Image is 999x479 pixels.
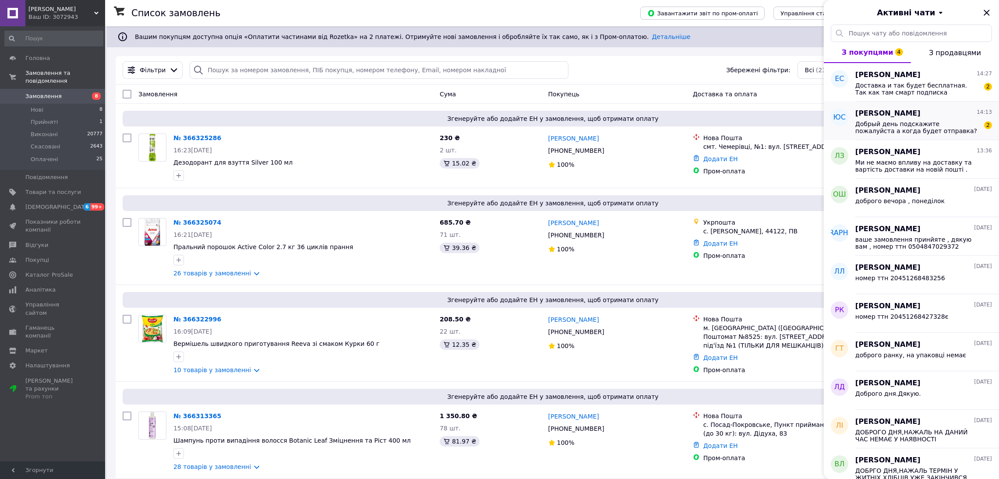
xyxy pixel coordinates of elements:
[824,140,999,179] button: ЛЗ[PERSON_NAME]13:36Ми не маємо впливу на доставку та вартість доставки на новій пошті .
[974,455,992,463] span: [DATE]
[96,155,102,163] span: 25
[25,69,105,85] span: Замовлення та повідомлення
[99,106,102,114] span: 8
[28,5,94,13] span: Віа Континент
[139,315,166,342] img: Фото товару
[547,229,606,241] div: [PHONE_NUMBER]
[693,91,757,98] span: Доставка та оплата
[548,412,599,421] a: [PERSON_NAME]
[138,315,166,343] a: Фото товару
[824,294,999,333] button: рк[PERSON_NAME][DATE]номер ттн 20451268427328є
[126,392,980,401] span: Згенеруйте або додайте ЕН у замовлення, щоб отримати оплату
[173,134,221,141] a: № 366325286
[977,147,992,155] span: 13:36
[833,113,846,123] span: ЮС
[835,344,844,354] span: ГТ
[87,130,102,138] span: 20777
[173,270,251,277] a: 26 товарів у замовленні
[855,429,980,443] span: ДОБРОГО ДНЯ,НАЖАЛЬ НА ДАНИЙ ЧАС НЕМАЄ У НАЯВНОСТІ
[145,218,160,246] img: Фото товару
[173,340,379,347] span: Вермішель швидкого приготування Reeva зі смаком Курки 60 г
[855,82,980,96] span: Доставка и так будет бесплатная. Так как там смарт подписка
[835,151,844,161] span: ЛЗ
[824,371,999,410] button: ЛД[PERSON_NAME][DATE]Доброго дня.Дякую.
[855,340,921,350] span: [PERSON_NAME]
[835,74,844,84] span: ЕС
[703,218,859,227] div: Укрпошта
[877,7,935,18] span: Активні чати
[833,190,846,200] span: ОШ
[440,147,457,154] span: 2 шт.
[138,134,166,162] a: Фото товару
[25,347,48,355] span: Маркет
[138,412,166,440] a: Фото товару
[131,8,220,18] h1: Список замовлень
[824,179,999,217] button: ОШ[PERSON_NAME][DATE]доброго вечора , понеділок
[548,91,579,98] span: Покупець
[126,199,980,208] span: Згенеруйте або додайте ЕН у замовлення, щоб отримати оплату
[640,7,765,20] button: Завантажити звіт по пром-оплаті
[703,155,738,162] a: Додати ЕН
[440,436,480,447] div: 81.97 ₴
[831,25,992,42] input: Пошук чату або повідомлення
[4,31,103,46] input: Пошук
[855,378,921,388] span: [PERSON_NAME]
[548,218,599,227] a: [PERSON_NAME]
[25,324,81,340] span: Гаманець компанії
[440,425,461,432] span: 78 шт.
[974,340,992,347] span: [DATE]
[824,410,999,448] button: ЛІ[PERSON_NAME][DATE]ДОБРОГО ДНЯ,НАЖАЛЬ НА ДАНИЙ ЧАС НЕМАЄ У НАЯВНОСТІ
[855,275,945,282] span: номер ттн 20451268483256
[90,143,102,151] span: 2643
[977,109,992,116] span: 14:13
[703,454,859,462] div: Пром-оплата
[548,315,599,324] a: [PERSON_NAME]
[440,243,480,253] div: 39.36 ₴
[816,67,840,74] span: (23454)
[855,301,921,311] span: [PERSON_NAME]
[173,425,212,432] span: 15:08[DATE]
[652,33,691,40] a: Детальніше
[855,352,966,359] span: доброго ранку, на упаковці немає
[173,147,212,154] span: 16:23[DATE]
[703,442,738,449] a: Додати ЕН
[855,70,921,80] span: [PERSON_NAME]
[173,243,353,250] a: Пральний порошок Active Color 2.7 кг 36 циклів прання
[25,286,56,294] span: Аналітика
[703,251,859,260] div: Пром-оплата
[173,316,221,323] a: № 366322996
[440,134,460,141] span: 230 ₴
[842,48,893,56] span: З покупцями
[703,324,859,350] div: м. [GEOGRAPHIC_DATA] ([GEOGRAPHIC_DATA].), Поштомат №8525: вул. [STREET_ADDRESS], під'їзд №1 (ТІЛ...
[557,342,575,349] span: 100%
[31,143,60,151] span: Скасовані
[126,296,980,304] span: Згенеруйте або додайте ЕН у замовлення, щоб отримати оплату
[855,197,945,204] span: доброго вечора , понеділок
[126,114,980,123] span: Згенеруйте або додайте ЕН у замовлення, щоб отримати оплату
[557,161,575,168] span: 100%
[855,109,921,119] span: [PERSON_NAME]
[824,63,999,102] button: ЕС[PERSON_NAME]14:27Доставка и так будет бесплатная. Так как там смарт подписка2
[25,256,49,264] span: Покупці
[440,231,461,238] span: 71 шт.
[25,362,70,370] span: Налаштування
[31,155,58,163] span: Оплачені
[834,459,844,469] span: ВЛ
[981,7,992,18] button: Закрити
[805,66,814,74] span: Всі
[855,186,921,196] span: [PERSON_NAME]
[855,390,921,397] span: Доброго дня.Дякую.
[703,315,859,324] div: Нова Пошта
[25,173,68,181] span: Повідомлення
[173,328,212,335] span: 16:09[DATE]
[28,13,105,21] div: Ваш ID: 3072943
[800,228,879,238] span: [DEMOGRAPHIC_DATA]
[547,326,606,338] div: [PHONE_NUMBER]
[138,218,166,246] a: Фото товару
[703,354,738,361] a: Додати ЕН
[703,134,859,142] div: Нова Пошта
[25,241,48,249] span: Відгуки
[25,203,90,211] span: [DEMOGRAPHIC_DATA]
[25,377,81,401] span: [PERSON_NAME] та рахунки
